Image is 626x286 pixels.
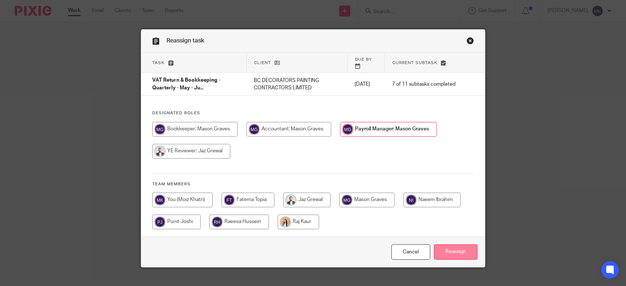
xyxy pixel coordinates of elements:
a: Close this dialog window [391,244,430,260]
span: Task [152,61,165,65]
span: Current subtask [392,61,437,65]
span: Due by [355,57,372,62]
a: Close this dialog window [466,37,474,47]
span: Client [254,61,271,65]
h4: Team members [152,181,474,187]
p: [DATE] [355,81,377,88]
h4: Designated Roles [152,110,474,116]
span: VAT Return & Bookkeeping - Quarterly - May - Ju... [152,78,220,91]
input: Reassign [434,244,477,260]
p: BC DECORATORS PAINTING CONTRACTORS LIMITED [254,77,340,92]
span: Reassign task [166,38,204,44]
td: 7 of 11 subtasks completed [385,73,463,96]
